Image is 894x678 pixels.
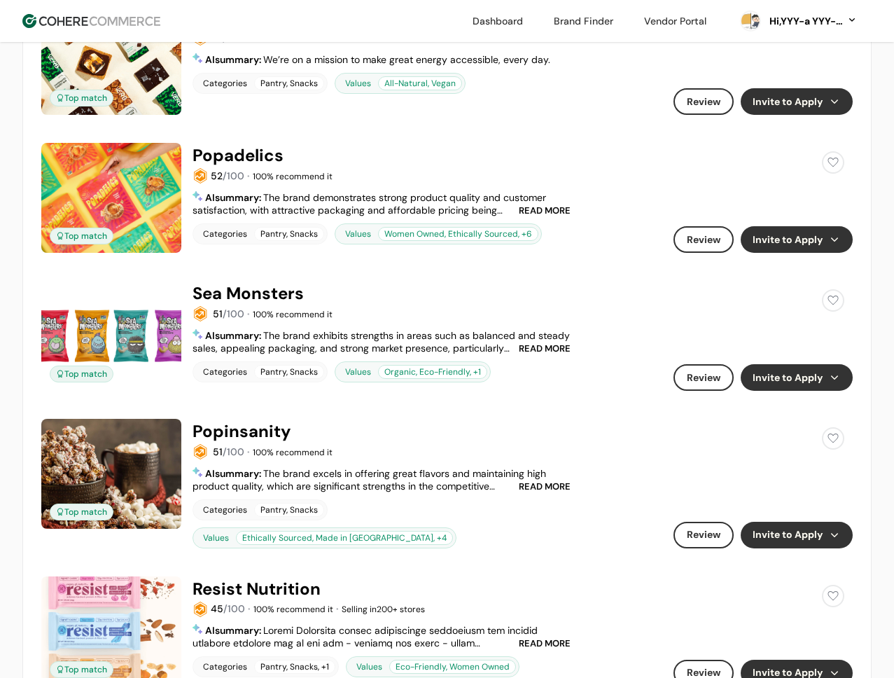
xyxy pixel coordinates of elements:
[819,582,847,610] button: add to favorite
[519,482,571,491] span: READ MORE
[205,53,263,66] span: AI :
[215,53,259,66] span: summary
[193,191,573,279] span: The brand demonstrates strong product quality and customer satisfaction, with attractive packagin...
[519,344,571,353] span: READ MORE
[519,206,571,215] span: READ MORE
[205,624,263,637] span: AI :
[819,286,847,314] button: add to favorite
[819,148,847,177] button: add to favorite
[205,191,263,204] span: AI :
[205,467,263,480] span: AI :
[22,14,160,28] img: Cohere Logo
[519,639,571,648] span: READ MORE
[193,467,546,555] span: The brand excels in offering great flavors and maintaining high product quality, which are signif...
[263,53,550,66] span: We’re on a mission to make great energy accessible, every day.
[205,329,263,342] span: AI :
[215,191,259,204] span: summary
[215,467,259,480] span: summary
[740,11,761,32] svg: 0 percent
[819,424,847,452] button: add to favorite
[215,624,259,637] span: summary
[215,329,259,342] span: summary
[767,14,844,29] div: Hi, YYY-a YYY-aa
[193,329,570,417] span: The brand exhibits strengths in areas such as balanced and steady sales, appealing packaging, and...
[767,14,858,29] button: Hi,YYY-a YYY-aa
